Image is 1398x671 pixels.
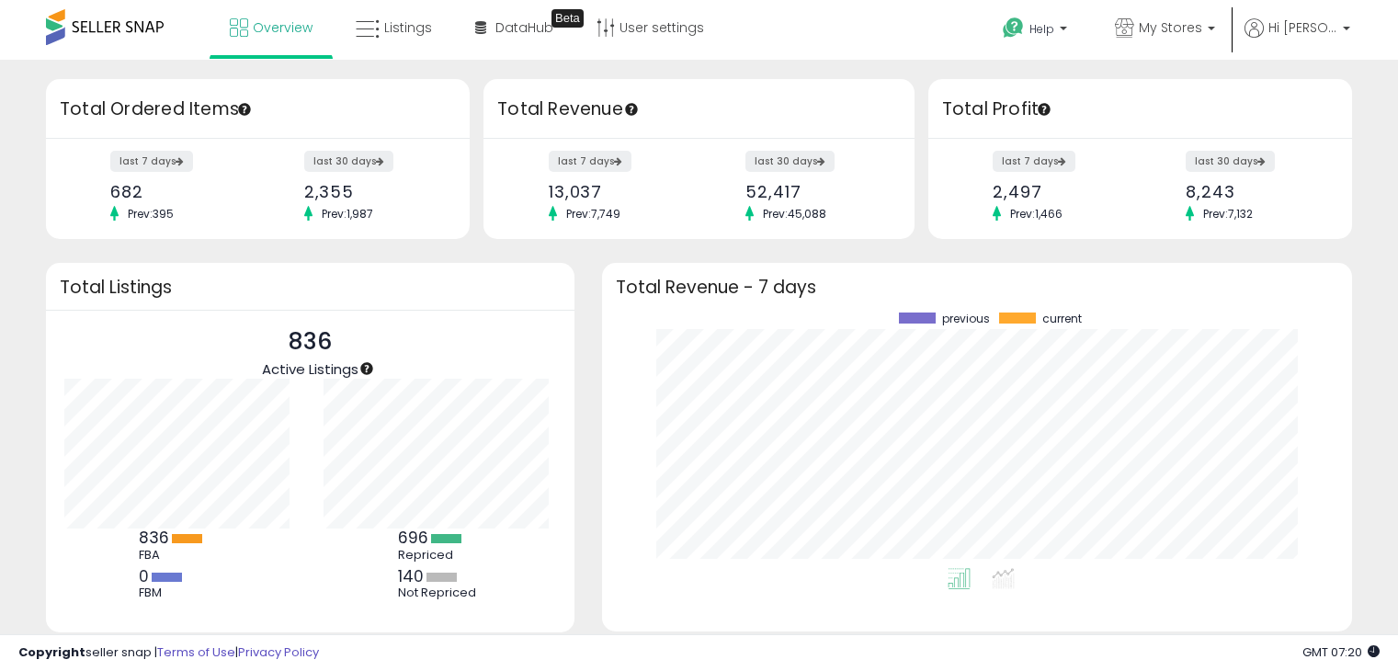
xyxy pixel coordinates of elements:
div: 13,037 [549,182,686,201]
span: Prev: 7,132 [1194,206,1262,222]
i: Get Help [1002,17,1025,40]
b: 140 [398,565,424,587]
b: 836 [139,527,169,549]
span: current [1042,313,1082,325]
span: Prev: 1,466 [1001,206,1072,222]
div: 2,355 [304,182,438,201]
h3: Total Profit [942,97,1338,122]
div: 8,243 [1186,182,1319,201]
span: Active Listings [262,359,358,379]
span: Hi [PERSON_NAME] [1268,18,1337,37]
label: last 30 days [745,151,835,172]
label: last 7 days [549,151,631,172]
div: Not Repriced [398,586,481,600]
span: Prev: 45,088 [754,206,835,222]
div: FBA [139,548,222,563]
strong: Copyright [18,643,85,661]
a: Privacy Policy [238,643,319,661]
span: Listings [384,18,432,37]
p: 836 [262,324,358,359]
label: last 7 days [993,151,1075,172]
label: last 7 days [110,151,193,172]
span: Prev: 7,749 [557,206,630,222]
label: last 30 days [304,151,393,172]
span: Prev: 1,987 [313,206,382,222]
h3: Total Revenue [497,97,901,122]
div: Tooltip anchor [551,9,584,28]
h3: Total Ordered Items [60,97,456,122]
label: last 30 days [1186,151,1275,172]
div: seller snap | | [18,644,319,662]
div: Tooltip anchor [1036,101,1052,118]
b: 0 [139,565,149,587]
span: My Stores [1139,18,1202,37]
b: 696 [398,527,428,549]
div: Repriced [398,548,481,563]
span: previous [942,313,990,325]
span: Help [1029,21,1054,37]
div: 2,497 [993,182,1126,201]
div: 52,417 [745,182,882,201]
div: 682 [110,182,244,201]
div: Tooltip anchor [236,101,253,118]
span: 2025-08-15 07:20 GMT [1302,643,1380,661]
h3: Total Listings [60,280,561,294]
a: Hi [PERSON_NAME] [1245,18,1350,60]
span: Prev: 395 [119,206,183,222]
div: FBM [139,586,222,600]
div: Tooltip anchor [623,101,640,118]
a: Help [988,3,1085,60]
span: Overview [253,18,313,37]
a: Terms of Use [157,643,235,661]
span: DataHub [495,18,553,37]
div: Tooltip anchor [358,360,375,377]
h3: Total Revenue - 7 days [616,280,1338,294]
